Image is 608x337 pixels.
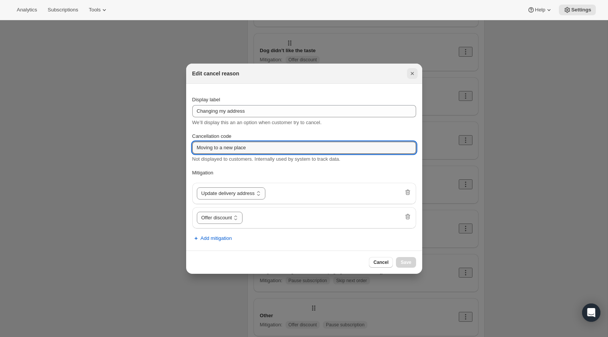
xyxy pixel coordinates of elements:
[559,5,596,15] button: Settings
[192,120,322,125] span: We’ll display this an an option when customer try to cancel.
[89,7,101,13] span: Tools
[369,257,393,268] button: Cancel
[535,7,545,13] span: Help
[192,70,239,77] h2: Edit cancel reason
[192,133,231,139] span: Cancellation code
[48,7,78,13] span: Subscriptions
[582,303,600,322] div: Open Intercom Messenger
[571,7,591,13] span: Settings
[192,156,340,162] span: Not displayed to customers. Internally used by system to track data.
[192,97,220,102] span: Display label
[192,169,416,177] p: Mitigation
[188,232,236,244] button: Add mitigation
[84,5,113,15] button: Tools
[201,235,232,242] span: Add mitigation
[523,5,557,15] button: Help
[12,5,41,15] button: Analytics
[43,5,83,15] button: Subscriptions
[373,259,388,265] span: Cancel
[17,7,37,13] span: Analytics
[407,68,418,79] button: Close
